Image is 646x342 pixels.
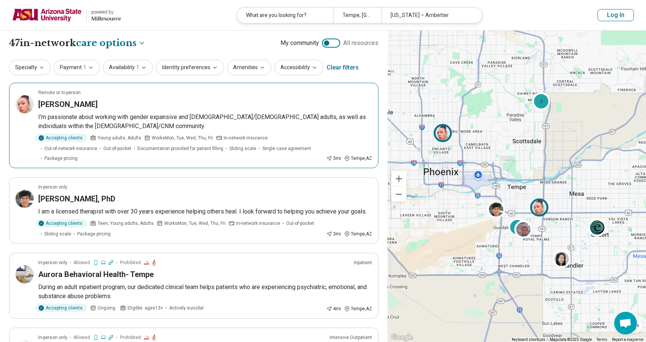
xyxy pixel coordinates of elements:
[136,63,139,71] span: 1
[274,60,324,75] button: Accessibility
[152,135,213,141] span: Works Mon, Tue, Wed, Thu, Fri
[508,218,526,236] div: 3
[330,334,372,341] p: Intensive Outpatient
[169,305,204,311] span: Actively suicidal
[237,8,333,23] div: What are you looking for?
[344,231,372,237] div: Tempe , AZ
[156,60,224,75] button: Identity preferences
[98,220,154,227] span: Teen, Young adults, Adults
[344,305,372,312] div: Tempe , AZ
[9,60,51,75] button: Specialty
[73,259,91,266] span: Allowed:
[54,60,100,75] button: Payment1
[98,135,141,141] span: Young adults, Adults
[9,37,146,50] h1: 47 in-network
[236,220,280,227] span: In-network insurance
[128,305,163,311] span: Eligible: ages 13+
[262,145,311,152] span: Single case agreement
[229,145,256,152] span: Sliding scale
[391,187,406,202] button: Zoom out
[38,207,372,216] p: I am a licensed therapist with over 30 years experience helping others heal. I look forward to he...
[38,113,372,131] p: I'm passionate about working with gender expansive and [DEMOGRAPHIC_DATA]/[DEMOGRAPHIC_DATA] adul...
[381,8,477,23] div: [US_STATE] – Ambetter
[38,283,372,301] p: During an adult inpatient program, our dedicated clinical team helps patients who are experiencin...
[612,337,644,342] a: Report a map error
[103,145,131,152] span: Out-of-pocket
[326,155,341,162] div: 3 mi
[103,60,153,75] button: Availability1
[598,9,634,21] button: Log In
[35,134,87,142] div: Accepting clients
[532,92,550,110] div: 2
[12,6,121,24] a: Arizona State Universitypowered by
[38,269,154,280] h3: Aurora Behavioral Health- Tempe
[286,220,314,227] span: Out-of-pocket
[38,184,67,190] p: In-person only
[224,135,268,141] span: In-network insurance
[596,337,607,342] a: Terms (opens in new tab)
[614,312,637,334] div: Open chat
[326,231,341,237] div: 3 mi
[550,337,592,342] span: Map data ©2025 Google
[44,155,78,162] span: Package pricing
[38,334,67,341] p: In-person only
[38,193,115,204] h3: [PERSON_NAME], PhD
[354,259,372,266] p: Inpatient
[77,231,111,237] span: Package pricing
[38,99,98,110] h3: [PERSON_NAME]
[91,9,121,15] div: powered by
[120,334,142,341] span: Prohibited:
[44,145,97,152] span: Out-of-network insurance
[164,220,226,227] span: Works Mon, Tue, Wed, Thu, Fri
[12,6,82,24] img: Arizona State University
[280,39,319,48] span: My community
[120,259,142,266] span: Prohibited:
[227,60,271,75] button: Amenities
[343,39,378,48] span: All resources
[35,219,87,227] div: Accepting clients
[333,8,381,23] div: Tempe, [GEOGRAPHIC_DATA]
[38,89,81,96] p: Remote or In-person
[344,155,372,162] div: Tempe , AZ
[327,59,359,77] div: Clear filters
[326,305,341,312] div: 4 mi
[44,231,71,237] span: Sliding scale
[83,63,86,71] span: 1
[391,171,406,186] button: Zoom in
[76,37,146,50] button: Care options
[35,304,87,312] div: Accepting clients
[137,145,223,152] span: Documentation provided for patient filling
[73,334,91,341] span: Allowed:
[98,305,115,311] span: Ongoing
[76,37,137,50] span: care options
[38,259,67,266] p: In-person only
